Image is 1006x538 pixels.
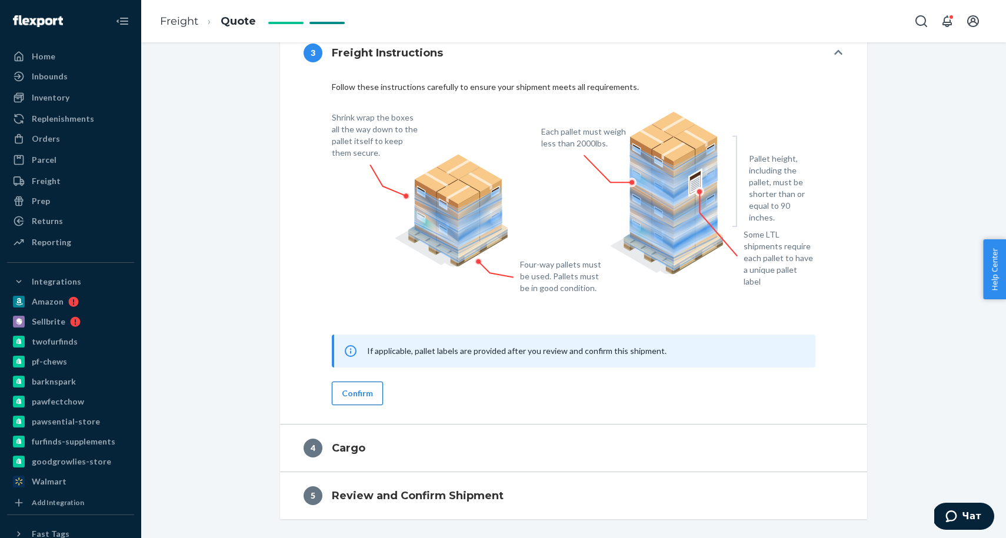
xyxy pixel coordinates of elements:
[32,133,60,145] div: Orders
[934,503,994,532] iframe: Відкрити віджет, в якому ви зможете звернутися до одного з наших агентів
[332,45,443,61] h4: Freight Instructions
[32,436,115,447] div: furfinds-supplements
[7,352,134,371] a: pf-chews
[744,229,814,288] figcaption: Some LTL shipments require each pallet to have a unique pallet label
[32,195,50,207] div: Prep
[7,332,134,351] a: twofurfinds
[7,67,134,86] a: Inbounds
[7,47,134,66] a: Home
[332,112,419,159] figcaption: Shrink wrap the boxes all the way down to the pallet itself to keep them secure.
[32,276,81,288] div: Integrations
[280,472,867,519] button: 5Review and Confirm Shipment
[32,476,66,487] div: Walmart
[332,382,383,405] button: Confirm
[541,126,629,149] figcaption: Each pallet must weigh less than 2000lbs.
[32,416,100,427] div: pawsential-store
[32,356,67,367] div: pf-chews
[32,92,69,103] div: Inventory
[7,151,134,169] a: Parcel
[32,296,64,308] div: Amazon
[7,312,134,331] a: Sellbrite
[32,51,55,62] div: Home
[983,239,1006,299] button: Help Center
[32,336,78,347] div: twofurfinds
[7,412,134,431] a: pawsential-store
[7,452,134,471] a: goodgrowlies-store
[910,9,933,33] button: Open Search Box
[520,259,602,294] figcaption: Four-way pallets must be used. Pallets must be in good condition.
[332,488,504,503] h4: Review and Confirm Shipment
[32,215,63,227] div: Returns
[7,172,134,191] a: Freight
[32,175,61,187] div: Freight
[32,396,84,407] div: pawfectchow
[332,81,817,93] p: Follow these instructions carefully to ensure your shipment meets all requirements.
[151,4,265,39] ol: breadcrumbs
[32,113,94,125] div: Replenishments
[7,212,134,230] a: Returns
[32,456,111,467] div: goodgrowlies-store
[221,15,256,28] a: Quote
[280,29,867,76] button: 3Freight Instructions
[961,9,985,33] button: Open account menu
[13,15,63,27] img: Flexport logo
[32,154,56,166] div: Parcel
[7,233,134,252] a: Reporting
[304,44,322,62] div: 3
[32,376,76,387] div: barknspark
[304,486,322,505] div: 5
[280,425,867,472] button: 4Cargo
[160,15,198,28] a: Freight
[32,497,84,507] div: Add Integration
[111,9,134,33] button: Close Navigation
[7,292,134,311] a: Amazon
[32,316,65,328] div: Sellbrite
[7,109,134,128] a: Replenishments
[7,129,134,148] a: Orders
[7,192,134,210] a: Prep
[7,496,134,510] a: Add Integration
[7,472,134,491] a: Walmart
[7,272,134,291] button: Integrations
[7,432,134,451] a: furfinds-supplements
[332,440,365,456] h4: Cargo
[749,153,814,223] figcaption: Pallet height, including the pallet, must be shorter than or equal to 90 inches.
[32,236,71,248] div: Reporting
[304,439,322,457] div: 4
[7,392,134,411] a: pawfectchow
[935,9,959,33] button: Open notifications
[7,88,134,107] a: Inventory
[367,346,667,356] span: If applicable, pallet labels are provided after you review and confirm this shipment.
[7,372,134,391] a: barknspark
[32,71,68,82] div: Inbounds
